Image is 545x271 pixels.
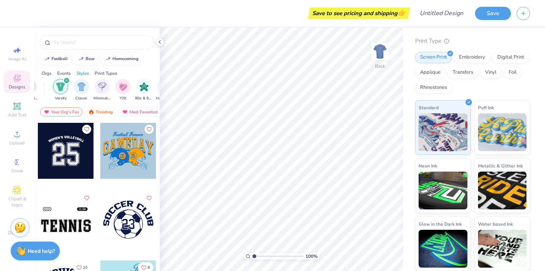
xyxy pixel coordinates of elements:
[9,84,25,90] span: Designs
[156,79,173,101] div: filter for Handdrawn
[478,162,523,170] span: Metallic & Glitter Ink
[55,96,67,101] span: Varsity
[88,109,94,115] img: trending.gif
[122,109,128,115] img: most_fav.gif
[44,109,50,115] img: most_fav.gif
[504,67,522,78] div: Foil
[40,107,83,116] div: Your Org's Fav
[156,79,173,101] button: filter button
[478,230,527,268] img: Water based Ink
[74,79,89,101] button: filter button
[4,196,30,208] span: Clipart & logos
[135,79,153,101] button: filter button
[372,44,388,59] img: Back
[82,194,91,203] button: Like
[95,70,117,77] div: Print Types
[419,230,467,268] img: Glow in the Dark Ink
[478,113,527,151] img: Puff Ink
[77,82,86,91] img: Classic Image
[52,39,149,46] input: Try "Alpha"
[419,220,462,228] span: Glow in the Dark Ink
[156,96,173,101] span: Handdrawn
[93,79,111,101] button: filter button
[375,63,385,70] div: Back
[82,125,91,134] button: Like
[42,70,51,77] div: Orgs
[419,162,437,170] span: Neon Ink
[53,79,68,101] button: filter button
[51,57,68,61] div: football
[115,79,131,101] div: filter for Y2K
[415,67,445,78] div: Applique
[397,8,406,17] span: 👉
[8,56,26,62] span: Image AI
[118,107,161,116] div: Most Favorited
[98,82,106,91] img: Minimalist Image
[454,52,490,63] div: Embroidery
[478,172,527,209] img: Metallic & Glitter Ink
[415,82,452,93] div: Rhinestones
[478,104,494,111] span: Puff Ink
[135,79,153,101] div: filter for 80s & 90s
[53,79,68,101] div: filter for Varsity
[478,220,513,228] span: Water based Ink
[112,57,139,61] div: homecoming
[119,82,127,91] img: Y2K Image
[480,67,501,78] div: Vinyl
[56,82,65,91] img: Varsity Image
[145,125,154,134] button: Like
[414,6,469,21] input: Untitled Design
[419,113,467,151] img: Standard
[305,253,318,260] span: 100 %
[101,53,142,65] button: homecoming
[145,194,154,203] button: Like
[74,79,89,101] div: filter for Classic
[9,140,25,146] span: Upload
[419,172,467,209] img: Neon Ink
[86,57,95,61] div: bear
[115,79,131,101] button: filter button
[85,107,116,116] div: Trending
[310,8,408,19] div: Save to see pricing and shipping
[475,7,511,20] button: Save
[44,57,50,61] img: trend_line.gif
[76,70,89,77] div: Styles
[415,37,530,45] div: Print Type
[135,96,153,101] span: 80s & 90s
[415,52,452,63] div: Screen Print
[93,79,111,101] div: filter for Minimalist
[75,96,87,101] span: Classic
[120,96,126,101] span: Y2K
[8,230,26,236] span: Decorate
[105,57,111,61] img: trend_line.gif
[74,53,98,65] button: bear
[57,70,71,77] div: Events
[83,266,87,269] span: 10
[140,82,148,91] img: 80s & 90s Image
[93,96,111,101] span: Minimalist
[78,57,84,61] img: trend_line.gif
[11,168,23,174] span: Greek
[40,53,71,65] button: football
[8,112,26,118] span: Add Text
[28,248,55,255] strong: Need help?
[148,266,150,269] span: 8
[492,52,529,63] div: Digital Print
[448,67,478,78] div: Transfers
[419,104,439,111] span: Standard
